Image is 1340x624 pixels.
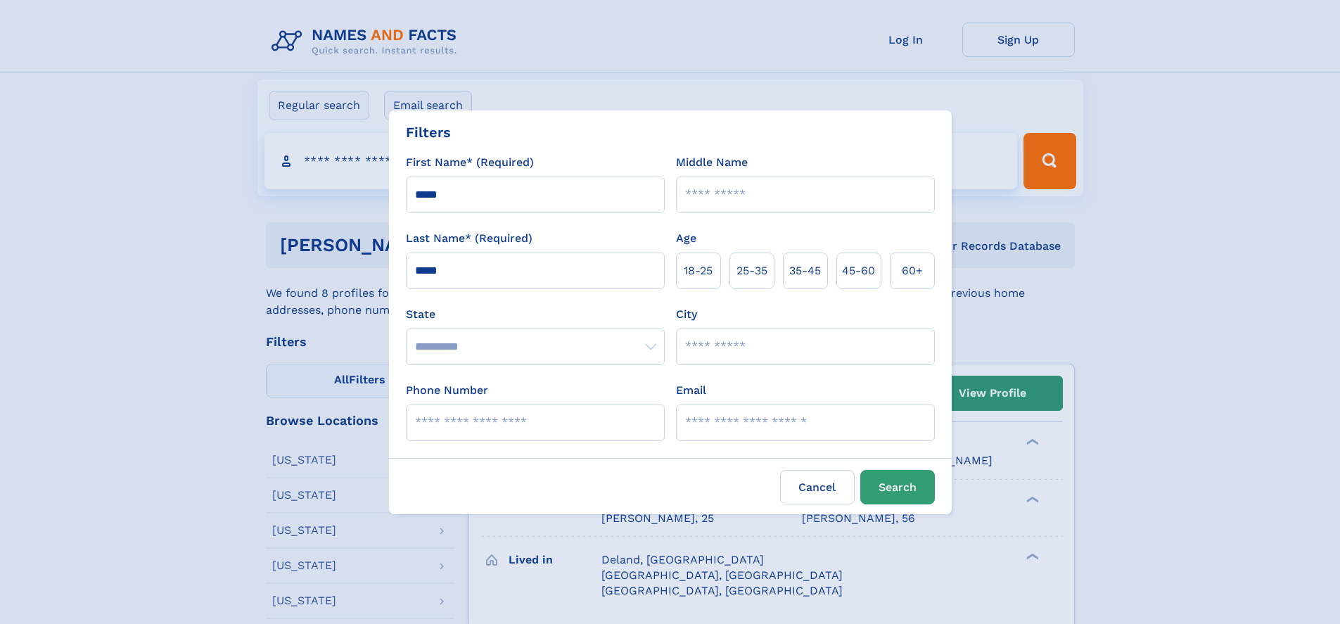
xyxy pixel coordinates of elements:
span: 60+ [902,262,923,279]
label: Cancel [780,470,855,504]
button: Search [860,470,935,504]
label: Age [676,230,696,247]
span: 25‑35 [736,262,767,279]
span: 35‑45 [789,262,821,279]
span: 45‑60 [842,262,875,279]
span: 18‑25 [684,262,713,279]
label: Phone Number [406,382,488,399]
div: Filters [406,122,451,143]
label: Email [676,382,706,399]
label: City [676,306,697,323]
label: First Name* (Required) [406,154,534,171]
label: State [406,306,665,323]
label: Last Name* (Required) [406,230,532,247]
label: Middle Name [676,154,748,171]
